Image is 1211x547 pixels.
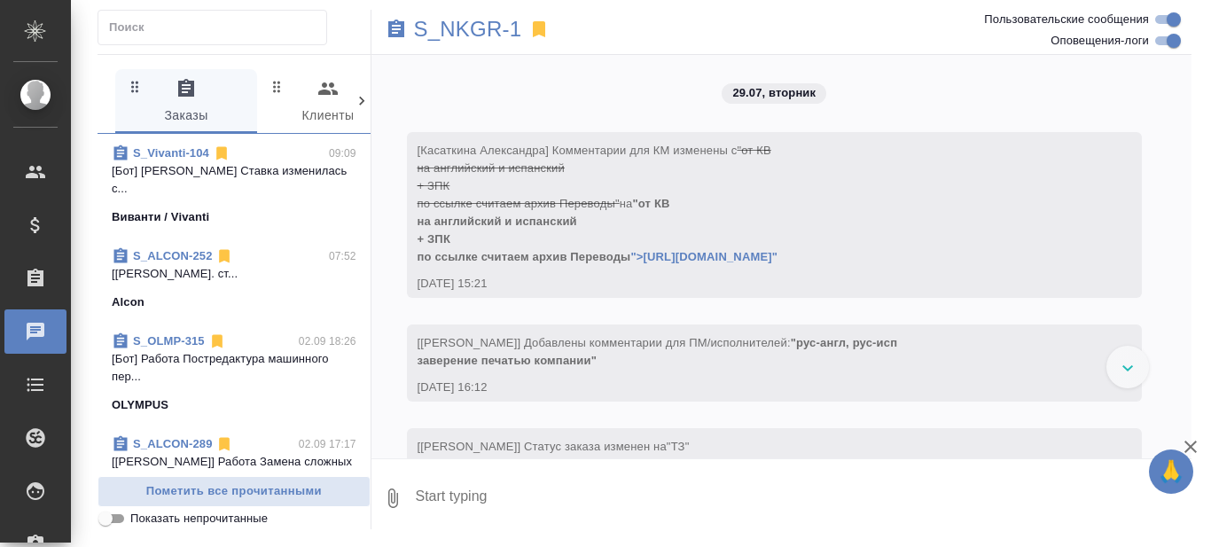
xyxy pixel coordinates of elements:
span: Пометить все прочитанными [107,481,361,502]
svg: Отписаться [215,435,233,453]
div: [DATE] 16:12 [418,379,1081,396]
p: [[PERSON_NAME]. ст... [112,265,356,283]
span: Оповещения-логи [1051,32,1149,50]
button: Пометить все прочитанными [98,476,371,507]
p: 02.09 17:17 [299,435,356,453]
div: S_OLMP-31502.09 18:26[Бот] Работа Постредактура машинного пер...OLYMPUS [98,322,371,425]
div: S_ALCON-25207:52[[PERSON_NAME]. ст...Alcon [98,237,371,322]
p: [[PERSON_NAME]] Работа Замена сложных т... [112,453,356,488]
a: S_NKGR-1 [414,20,522,38]
input: Поиск [109,15,326,40]
div: S_Vivanti-10409:09[Бот] [PERSON_NAME] Ставка изменилась с...Виванти / Vivanti [98,134,371,237]
p: 02.09 18:26 [299,332,356,350]
p: [Бот] Работа Постредактура машинного пер... [112,350,356,386]
a: S_ALCON-289 [133,437,212,450]
svg: Отписаться [213,145,230,162]
svg: Зажми и перетащи, чтобы поменять порядок вкладок [127,78,144,95]
a: ">[URL][DOMAIN_NAME]" [630,250,777,263]
span: Клиенты [268,78,388,127]
span: Заказы [126,78,246,127]
button: 🙏 [1149,449,1193,494]
a: S_ALCON-252 [133,249,212,262]
p: [Бот] [PERSON_NAME] Ставка изменилась с... [112,162,356,198]
p: Alcon [112,293,145,311]
svg: Зажми и перетащи, чтобы поменять порядок вкладок [269,78,285,95]
p: 29.07, вторник [732,84,816,102]
a: S_OLMP-315 [133,334,205,348]
span: "ТЗ" [667,440,690,453]
div: [DATE] 15:21 [418,275,1081,293]
a: S_Vivanti-104 [133,146,209,160]
p: 09:09 [329,145,356,162]
span: 🙏 [1156,453,1186,490]
div: S_ALCON-28902.09 17:17[[PERSON_NAME]] Работа Замена сложных т...Alcon [98,425,371,527]
span: Показать непрочитанные [130,510,268,527]
p: Виванти / Vivanti [112,208,209,226]
span: Пользовательские сообщения [984,11,1149,28]
p: 07:52 [329,247,356,265]
span: [[PERSON_NAME]] Добавлены комментарии для ПМ/исполнителей: [418,336,898,367]
p: OLYMPUS [112,396,168,414]
span: [[PERSON_NAME]] Статус заказа изменен на [418,440,690,453]
span: [Касаткина Александра] Комментарии для КМ изменены с на [418,144,778,263]
svg: Отписаться [215,247,233,265]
